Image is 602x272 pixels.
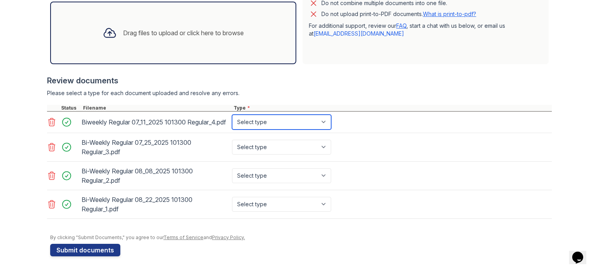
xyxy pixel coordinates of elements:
[50,244,120,256] button: Submit documents
[123,28,244,38] div: Drag files to upload or click here to browse
[82,165,229,187] div: Bi-Weekly Regular 08_08_2025 101300 Regular_2.pdf
[163,234,203,240] a: Terms of Service
[82,193,229,215] div: Bi-Weekly Regular 08_22_2025 101300 Regular_1.pdf
[47,89,552,97] div: Please select a type for each document uploaded and resolve any errors.
[82,116,229,128] div: Biweekly Regular 07_11_2025 101300 Regular_4.pdf
[321,10,476,18] p: Do not upload print-to-PDF documents.
[423,11,476,17] a: What is print-to-pdf?
[82,105,232,111] div: Filename
[314,30,404,37] a: [EMAIL_ADDRESS][DOMAIN_NAME]
[569,241,594,264] iframe: chat widget
[82,136,229,158] div: Bi-Weekly Regular 07_25_2025 101300 Regular_3.pdf
[309,22,542,38] p: For additional support, review our , start a chat with us below, or email us at
[47,75,552,86] div: Review documents
[212,234,245,240] a: Privacy Policy.
[60,105,82,111] div: Status
[232,105,552,111] div: Type
[396,22,406,29] a: FAQ
[50,234,552,241] div: By clicking "Submit Documents," you agree to our and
